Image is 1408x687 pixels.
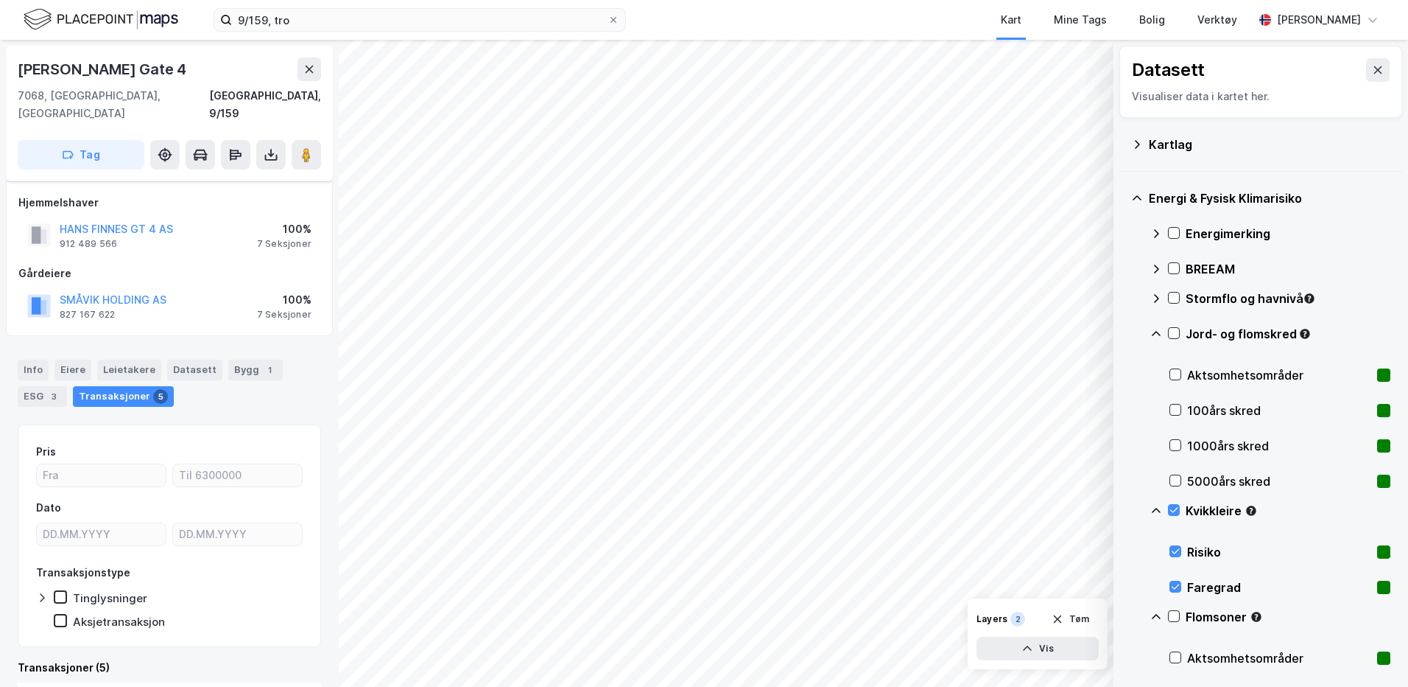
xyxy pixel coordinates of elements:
div: 7 Seksjoner [257,238,311,250]
div: Tinglysninger [73,591,147,605]
div: Hjemmelshaver [18,194,320,212]
iframe: Chat Widget [1334,616,1408,687]
div: Kontrollprogram for chat [1334,616,1408,687]
div: Datasett [167,360,222,380]
div: Aksjetransaksjon [73,615,165,629]
div: 2 [1010,612,1025,627]
div: 100% [257,220,311,238]
div: 100års skred [1187,402,1371,419]
div: Bolig [1139,11,1165,29]
div: Risiko [1187,543,1371,561]
div: Aktsomhetsområder [1187,366,1371,384]
input: DD.MM.YYYY [173,523,302,545]
div: Leietakere [97,360,161,380]
div: Info [18,360,49,380]
button: Tag [18,140,144,170]
div: BREEAM [1186,260,1390,278]
img: logo.f888ab2527a4732fd821a326f86c7f29.svg [24,7,178,32]
input: Til 6300000 [173,464,302,487]
div: Faregrad [1187,579,1371,596]
div: Gårdeiere [18,265,320,282]
div: Stormflo og havnivå [1186,290,1390,307]
div: Energi & Fysisk Klimarisiko [1149,189,1390,207]
div: 100% [257,291,311,309]
div: Layers [976,613,1007,625]
div: ESG [18,386,67,407]
div: Kart [1001,11,1021,29]
div: Tooltip anchor [1245,504,1258,517]
div: Tooltip anchor [1298,327,1312,341]
div: 7068, [GEOGRAPHIC_DATA], [GEOGRAPHIC_DATA] [18,87,209,122]
div: Flomsoner [1186,608,1390,626]
button: Tøm [1042,607,1099,631]
div: 827 167 622 [60,309,115,321]
div: Verktøy [1197,11,1237,29]
input: DD.MM.YYYY [37,523,166,545]
div: Eiere [54,360,91,380]
button: Vis [976,637,1099,660]
div: 5000års skred [1187,472,1371,490]
div: Tooltip anchor [1303,292,1316,305]
div: 1 [262,363,277,377]
div: Datasett [1132,58,1205,82]
div: Aktsomhetsområder [1187,649,1371,667]
div: Transaksjonstype [36,564,130,582]
div: [PERSON_NAME] Gate 4 [18,57,189,81]
div: Kvikkleire [1186,502,1390,520]
div: Tooltip anchor [1250,610,1263,624]
div: 912 489 566 [60,238,117,250]
div: 7 Seksjoner [257,309,311,321]
div: 5 [153,389,168,404]
div: Bygg [228,360,283,380]
div: Transaksjoner [73,386,174,407]
div: [PERSON_NAME] [1277,11,1361,29]
div: Pris [36,443,56,461]
div: Mine Tags [1054,11,1107,29]
div: Kartlag [1149,136,1390,153]
div: Jord- og flomskred [1186,325,1390,343]
div: 1000års skred [1187,437,1371,455]
div: Dato [36,499,61,517]
div: [GEOGRAPHIC_DATA], 9/159 [209,87,321,122]
input: Fra [37,464,166,487]
div: Energimerking [1186,225,1390,243]
div: Transaksjoner (5) [18,659,321,677]
input: Søk på adresse, matrikkel, gårdeiere, leietakere eller personer [232,9,608,31]
div: Visualiser data i kartet her. [1132,88,1390,105]
div: 3 [46,389,61,404]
